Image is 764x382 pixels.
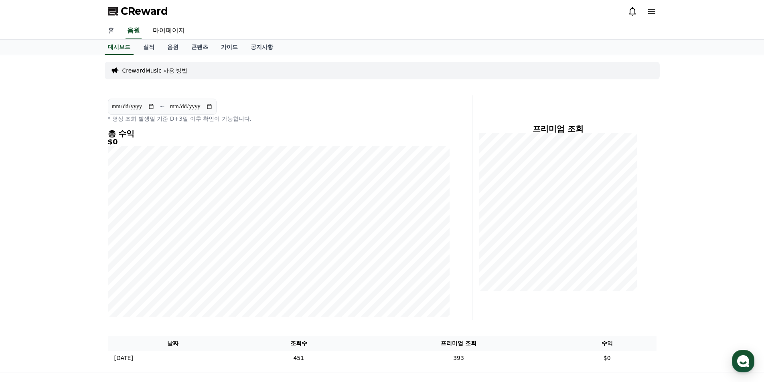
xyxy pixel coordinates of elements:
[359,336,558,351] th: 프리미엄 조회
[359,351,558,366] td: 393
[108,129,450,138] h4: 총 수익
[108,115,450,123] p: * 영상 조회 발생일 기준 D+3일 이후 확인이 가능합니다.
[25,266,30,273] span: 홈
[185,40,215,55] a: 콘텐츠
[121,5,168,18] span: CReward
[137,40,161,55] a: 실적
[161,40,185,55] a: 음원
[215,40,244,55] a: 가이드
[53,254,103,274] a: 대화
[238,351,359,366] td: 451
[114,354,133,362] p: [DATE]
[124,266,134,273] span: 설정
[558,336,657,351] th: 수익
[160,102,165,111] p: ~
[101,22,121,39] a: 홈
[103,254,154,274] a: 설정
[105,40,134,55] a: 대시보드
[238,336,359,351] th: 조회수
[558,351,657,366] td: $0
[479,124,637,133] h4: 프리미엄 조회
[126,22,142,39] a: 음원
[122,67,188,75] a: CrewardMusic 사용 방법
[2,254,53,274] a: 홈
[108,138,450,146] h5: $0
[244,40,280,55] a: 공지사항
[73,267,83,273] span: 대화
[108,5,168,18] a: CReward
[108,336,238,351] th: 날짜
[146,22,191,39] a: 마이페이지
